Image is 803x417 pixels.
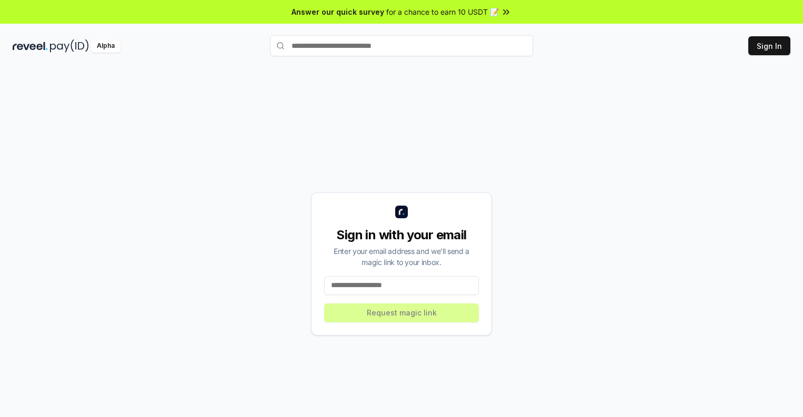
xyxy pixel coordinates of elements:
[50,39,89,53] img: pay_id
[324,227,479,243] div: Sign in with your email
[324,246,479,268] div: Enter your email address and we’ll send a magic link to your inbox.
[91,39,121,53] div: Alpha
[748,36,790,55] button: Sign In
[13,39,48,53] img: reveel_dark
[395,206,408,218] img: logo_small
[386,6,499,17] span: for a chance to earn 10 USDT 📝
[292,6,384,17] span: Answer our quick survey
